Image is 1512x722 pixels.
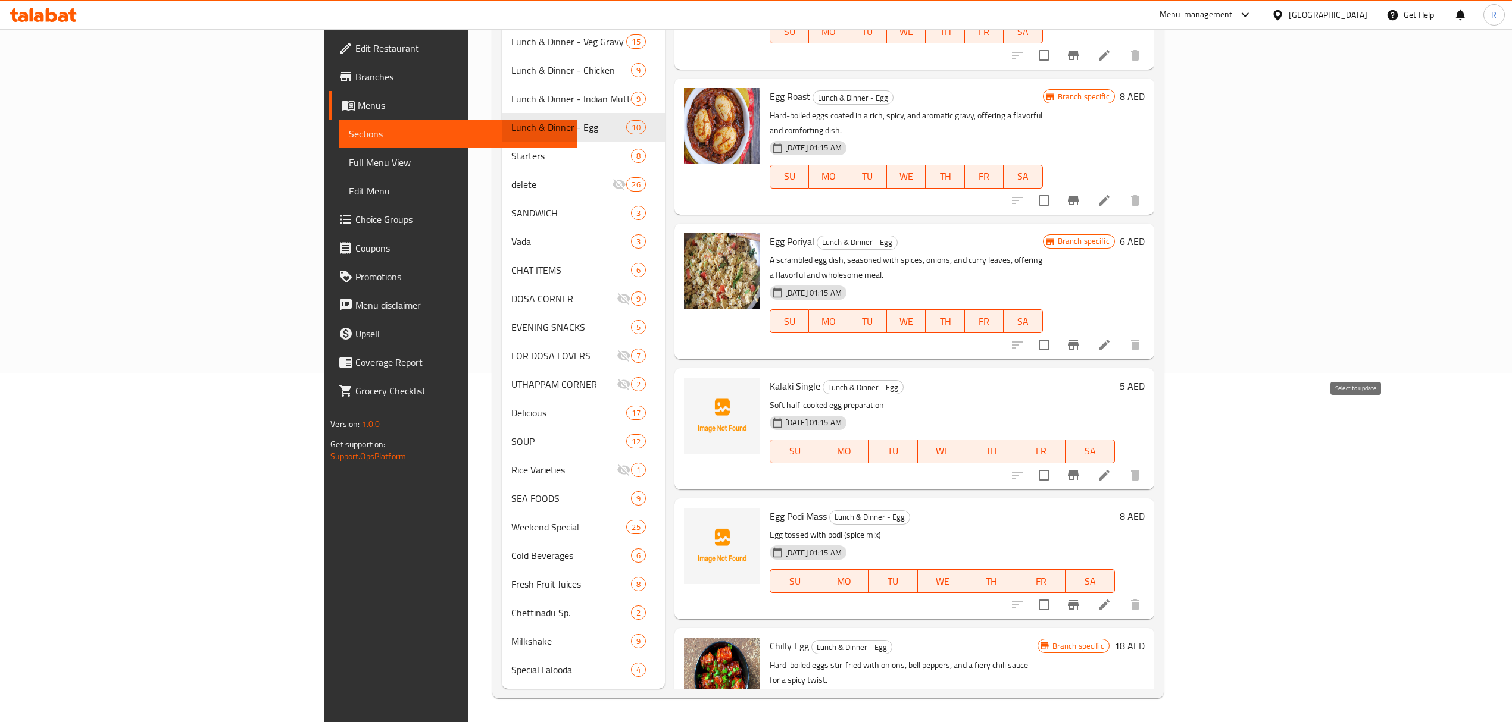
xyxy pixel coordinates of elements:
[632,379,645,390] span: 2
[967,569,1017,593] button: TH
[632,350,645,362] span: 7
[1120,378,1145,394] h6: 5 AED
[926,20,964,43] button: TH
[770,20,809,43] button: SU
[853,168,882,185] span: TU
[1121,461,1149,489] button: delete
[502,398,665,427] div: Delicious17
[812,641,892,654] span: Lunch & Dinner - Egg
[873,573,913,590] span: TU
[869,569,918,593] button: TU
[1021,573,1061,590] span: FR
[631,577,646,591] div: items
[511,663,631,677] span: Special Falooda
[612,177,626,192] svg: Inactive section
[873,442,913,460] span: TU
[1114,638,1145,654] h6: 18 AED
[627,436,645,447] span: 12
[770,398,1115,413] p: Soft half-cooked egg preparation
[329,376,577,405] a: Grocery Checklist
[684,88,760,164] img: Egg Roast
[813,90,894,105] div: Lunch & Dinner - Egg
[1289,8,1367,21] div: [GEOGRAPHIC_DATA]
[511,577,631,591] span: Fresh Fruit Juices
[1097,193,1111,208] a: Edit menu item
[770,637,809,655] span: Chilly Egg
[355,327,567,341] span: Upsell
[329,34,577,62] a: Edit Restaurant
[617,291,631,306] svg: Inactive section
[349,184,567,198] span: Edit Menu
[502,199,665,227] div: SANDWICH3
[511,63,631,77] div: Lunch & Dinner - Chicken
[502,170,665,199] div: delete26
[632,208,645,219] span: 3
[923,573,963,590] span: WE
[631,320,646,334] div: items
[511,634,631,648] span: Milkshake
[511,263,631,277] span: CHAT ITEMS
[887,20,926,43] button: WE
[626,34,645,49] div: items
[627,522,645,533] span: 25
[631,206,646,220] div: items
[972,573,1012,590] span: TH
[502,27,665,56] div: Lunch & Dinner - Veg Gravy15
[632,664,645,676] span: 4
[511,349,617,363] span: FOR DOSA LOVERS
[631,377,646,391] div: items
[632,93,645,105] span: 9
[923,442,963,460] span: WE
[1121,331,1149,359] button: delete
[1032,188,1057,213] span: Select to update
[502,570,665,598] div: Fresh Fruit Juices8
[502,598,665,627] div: Chettinadu Sp.2
[502,256,665,284] div: CHAT ITEMS6
[632,550,645,561] span: 6
[502,627,665,655] div: Milkshake9
[362,416,380,432] span: 1.0.0
[1097,468,1111,482] a: Edit menu item
[817,236,898,250] div: Lunch & Dinner - Egg
[627,179,645,190] span: 26
[502,484,665,513] div: SEA FOODS9
[632,464,645,476] span: 1
[918,569,967,593] button: WE
[809,20,848,43] button: MO
[502,84,665,113] div: Lunch & Dinner - Indian Mutton9
[631,463,646,477] div: items
[329,291,577,319] a: Menu disclaimer
[1021,442,1061,460] span: FR
[775,442,815,460] span: SU
[1059,461,1088,489] button: Branch-specific-item
[780,547,846,558] span: [DATE] 01:15 AM
[632,150,645,162] span: 8
[511,377,617,391] span: UTHAPPAM CORNER
[631,149,646,163] div: items
[502,56,665,84] div: Lunch & Dinner - Chicken9
[631,663,646,677] div: items
[1053,91,1114,102] span: Branch specific
[780,142,846,153] span: [DATE] 01:15 AM
[632,322,645,333] span: 5
[511,234,631,249] span: Vada
[626,434,645,448] div: items
[970,313,999,330] span: FR
[813,91,893,105] span: Lunch & Dinner - Egg
[1121,41,1149,70] button: delete
[1066,440,1115,463] button: SA
[780,287,846,299] span: [DATE] 01:15 AM
[355,384,567,398] span: Grocery Checklist
[1004,165,1042,189] button: SA
[809,165,848,189] button: MO
[1070,442,1110,460] span: SA
[355,241,567,255] span: Coupons
[1016,569,1066,593] button: FR
[972,442,1012,460] span: TH
[511,520,627,534] div: Weekend Special
[632,493,645,504] span: 9
[631,291,646,306] div: items
[632,236,645,247] span: 3
[848,309,887,333] button: TU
